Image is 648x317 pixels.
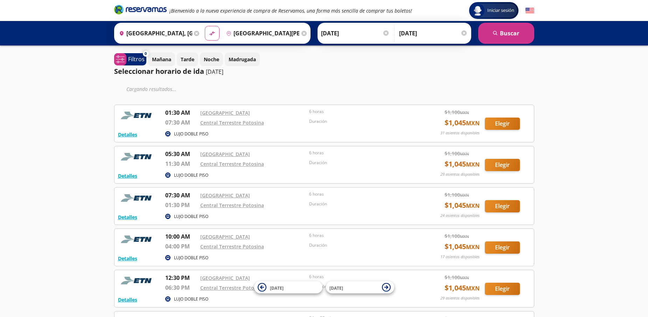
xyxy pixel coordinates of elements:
[460,275,469,280] small: MXN
[200,275,250,281] a: [GEOGRAPHIC_DATA]
[165,118,197,127] p: 07:30 AM
[225,52,260,66] button: Madrugada
[440,130,480,136] p: 31 asientos disponibles
[525,6,534,15] button: English
[445,283,480,293] span: $ 1,045
[329,285,343,291] span: [DATE]
[445,150,469,157] span: $ 1,100
[165,201,197,209] p: 01:30 PM
[309,150,415,156] p: 6 horas
[466,202,480,210] small: MXN
[466,284,480,292] small: MXN
[118,191,156,205] img: RESERVAMOS
[200,243,264,250] a: Central Terrestre Potosina
[229,56,256,63] p: Madrugada
[309,191,415,197] p: 6 horas
[118,172,137,179] button: Detalles
[440,254,480,260] p: 17 asientos disponibles
[118,232,156,246] img: RESERVAMOS
[165,150,197,158] p: 05:30 AM
[114,4,167,17] a: Brand Logo
[445,191,469,198] span: $ 1,100
[445,118,480,128] span: $ 1,045
[478,23,534,44] button: Buscar
[466,161,480,168] small: MXN
[223,24,300,42] input: Buscar Destino
[200,110,250,116] a: [GEOGRAPHIC_DATA]
[206,68,223,76] p: [DATE]
[399,24,468,42] input: Opcional
[174,296,208,302] p: LUJO DOBLE PISO
[445,274,469,281] span: $ 1,100
[309,232,415,239] p: 6 horas
[200,161,264,167] a: Central Terrestre Potosina
[445,159,480,169] span: $ 1,045
[152,56,171,63] p: Mañana
[485,7,517,14] span: Iniciar sesión
[118,255,137,262] button: Detalles
[165,160,197,168] p: 11:30 AM
[118,131,137,138] button: Detalles
[181,56,194,63] p: Tarde
[200,119,264,126] a: Central Terrestre Potosina
[114,66,204,77] p: Seleccionar horario de ida
[460,151,469,156] small: MXN
[174,131,208,137] p: LUJO DOBLE PISO
[148,52,175,66] button: Mañana
[165,108,197,117] p: 01:30 AM
[177,52,198,66] button: Tarde
[118,296,137,303] button: Detalles
[165,191,197,199] p: 07:30 AM
[326,281,394,294] button: [DATE]
[200,151,250,157] a: [GEOGRAPHIC_DATA]
[254,281,322,294] button: [DATE]
[145,51,147,57] span: 0
[309,108,415,115] p: 6 horas
[169,7,412,14] em: ¡Bienvenido a la nueva experiencia de compra de Reservamos, una forma más sencilla de comprar tus...
[485,283,520,295] button: Elegir
[485,118,520,130] button: Elegir
[174,213,208,220] p: LUJO DOBLE PISO
[200,284,264,291] a: Central Terrestre Potosina
[165,242,197,251] p: 04:00 PM
[309,201,415,207] p: Duración
[466,119,480,127] small: MXN
[485,200,520,212] button: Elegir
[445,200,480,211] span: $ 1,045
[466,243,480,251] small: MXN
[440,295,480,301] p: 29 asientos disponibles
[440,213,480,219] p: 24 asientos disponibles
[114,53,146,65] button: 0Filtros
[200,233,250,240] a: [GEOGRAPHIC_DATA]
[200,202,264,209] a: Central Terrestre Potosina
[309,274,415,280] p: 6 horas
[200,192,250,199] a: [GEOGRAPHIC_DATA]
[460,234,469,239] small: MXN
[445,108,469,116] span: $ 1,100
[165,274,197,282] p: 12:30 PM
[174,172,208,178] p: LUJO DOBLE PISO
[118,274,156,288] img: RESERVAMOS
[118,213,137,221] button: Detalles
[485,159,520,171] button: Elegir
[445,232,469,240] span: $ 1,100
[309,118,415,125] p: Duración
[440,171,480,177] p: 29 asientos disponibles
[200,52,223,66] button: Noche
[118,150,156,164] img: RESERVAMOS
[485,241,520,254] button: Elegir
[460,110,469,115] small: MXN
[126,86,176,92] em: Cargando resultados ...
[118,108,156,122] img: RESERVAMOS
[321,24,390,42] input: Elegir Fecha
[116,24,193,42] input: Buscar Origen
[128,55,145,63] p: Filtros
[445,241,480,252] span: $ 1,045
[460,192,469,198] small: MXN
[204,56,219,63] p: Noche
[174,255,208,261] p: LUJO DOBLE PISO
[270,285,284,291] span: [DATE]
[114,4,167,15] i: Brand Logo
[165,232,197,241] p: 10:00 AM
[309,160,415,166] p: Duración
